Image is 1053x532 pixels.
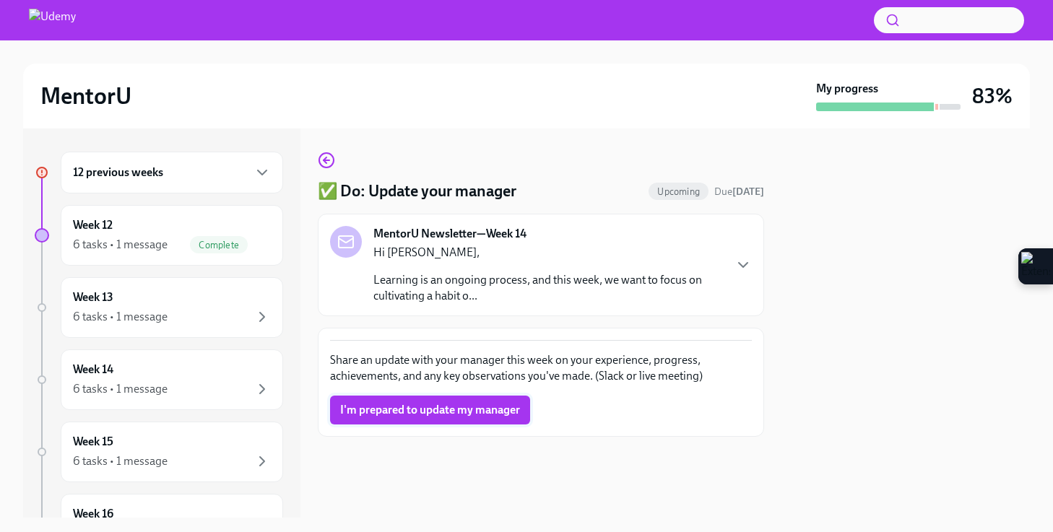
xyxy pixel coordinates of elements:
p: Learning is an ongoing process, and this week, we want to focus on cultivating a habit o... [373,272,723,304]
h6: 12 previous weeks [73,165,163,180]
p: Share an update with your manager this week on your experience, progress, achievements, and any k... [330,352,752,384]
a: Week 156 tasks • 1 message [35,422,283,482]
strong: MentorU Newsletter—Week 14 [373,226,526,242]
div: 6 tasks • 1 message [73,453,168,469]
h4: ✅ Do: Update your manager [318,180,516,202]
button: I'm prepared to update my manager [330,396,530,424]
span: Upcoming [649,186,708,197]
h6: Week 15 [73,434,113,450]
span: September 20th, 2025 12:00 [714,185,764,199]
strong: [DATE] [732,186,764,198]
h6: Week 12 [73,217,113,233]
img: Extension Icon [1021,252,1050,281]
h6: Week 16 [73,506,113,522]
h3: 83% [972,83,1013,109]
span: I'm prepared to update my manager [340,403,520,417]
img: Udemy [29,9,76,32]
div: 6 tasks • 1 message [73,309,168,325]
strong: My progress [816,81,878,97]
p: Hi [PERSON_NAME], [373,245,723,261]
h6: Week 13 [73,289,113,305]
span: Complete [190,240,248,250]
a: Week 136 tasks • 1 message [35,277,283,338]
a: Week 126 tasks • 1 messageComplete [35,205,283,266]
div: 12 previous weeks [61,152,283,193]
h2: MentorU [40,82,131,110]
span: Due [714,186,764,198]
div: 6 tasks • 1 message [73,237,168,253]
h6: Week 14 [73,362,113,378]
a: Week 146 tasks • 1 message [35,349,283,410]
div: 6 tasks • 1 message [73,381,168,397]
